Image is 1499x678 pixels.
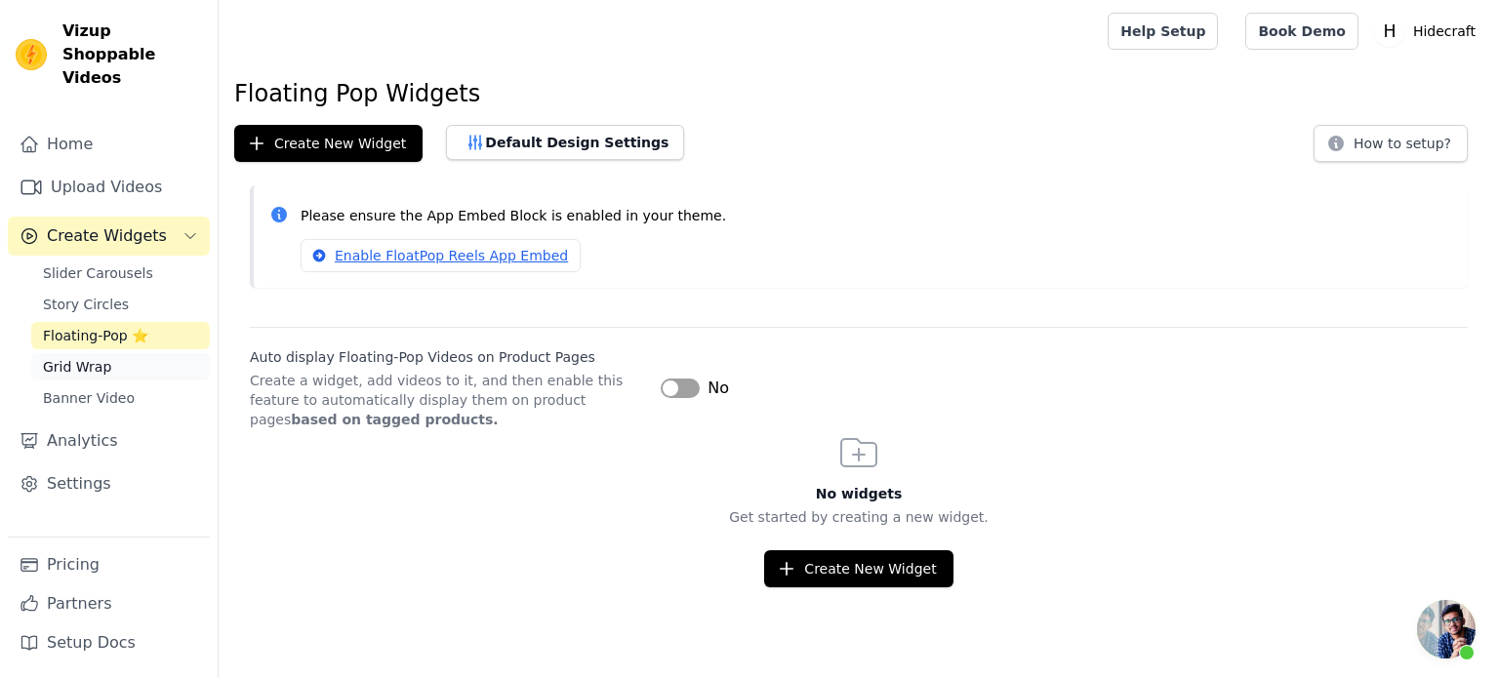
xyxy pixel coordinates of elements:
[8,217,210,256] button: Create Widgets
[234,78,1483,109] h1: Floating Pop Widgets
[43,295,129,314] span: Story Circles
[1314,139,1468,157] a: How to setup?
[8,464,210,503] a: Settings
[31,259,210,287] a: Slider Carousels
[764,550,952,587] button: Create New Widget
[43,357,111,377] span: Grid Wrap
[8,623,210,662] a: Setup Docs
[31,384,210,412] a: Banner Video
[31,353,210,380] a: Grid Wrap
[1405,14,1483,49] p: Hidecraft
[16,39,47,70] img: Vizup
[661,377,729,400] button: No
[8,545,210,584] a: Pricing
[43,326,148,345] span: Floating-Pop ⭐
[1383,21,1396,41] text: H
[250,347,645,367] label: Auto display Floating-Pop Videos on Product Pages
[291,412,498,427] strong: based on tagged products.
[8,125,210,164] a: Home
[43,388,135,408] span: Banner Video
[708,377,729,400] span: No
[47,224,167,248] span: Create Widgets
[1374,14,1483,49] button: H Hidecraft
[1314,125,1468,162] button: How to setup?
[31,291,210,318] a: Story Circles
[62,20,202,90] span: Vizup Shoppable Videos
[219,507,1499,527] p: Get started by creating a new widget.
[31,322,210,349] a: Floating-Pop ⭐
[1108,13,1218,50] a: Help Setup
[301,239,581,272] a: Enable FloatPop Reels App Embed
[301,205,1452,227] p: Please ensure the App Embed Block is enabled in your theme.
[8,168,210,207] a: Upload Videos
[1417,600,1476,658] a: Open chat
[1245,13,1357,50] a: Book Demo
[8,584,210,623] a: Partners
[8,421,210,460] a: Analytics
[446,125,684,160] button: Default Design Settings
[219,484,1499,503] h3: No widgets
[234,125,423,162] button: Create New Widget
[250,371,645,429] p: Create a widget, add videos to it, and then enable this feature to automatically display them on ...
[43,263,153,283] span: Slider Carousels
